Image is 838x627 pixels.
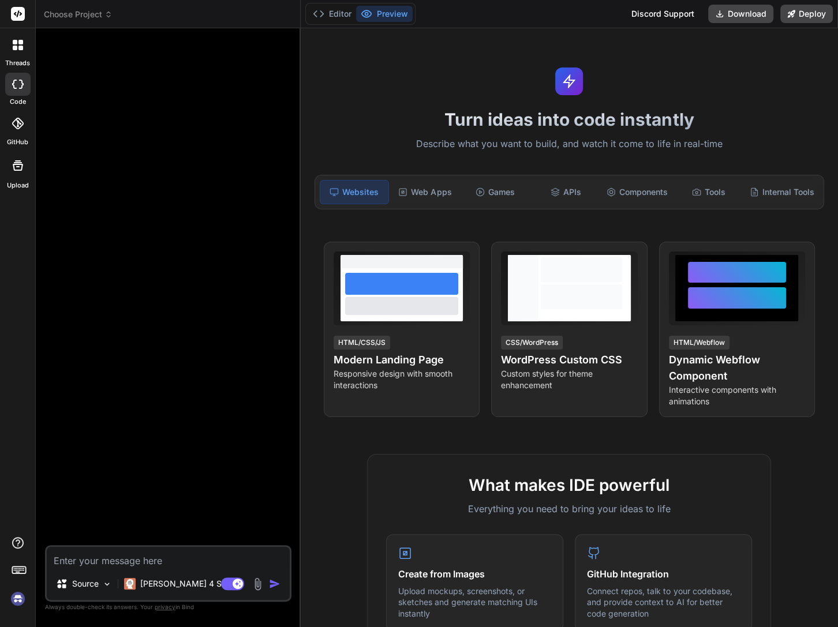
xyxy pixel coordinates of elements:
h2: What makes IDE powerful [386,473,752,497]
div: Discord Support [624,5,701,23]
p: Describe what you want to build, and watch it come to life in real-time [308,137,831,152]
p: Interactive components with animations [669,384,805,407]
img: icon [269,578,280,590]
p: [PERSON_NAME] 4 S.. [140,578,226,590]
h4: GitHub Integration [587,567,740,581]
label: Upload [7,181,29,190]
img: signin [8,589,28,609]
div: APIs [532,180,600,204]
p: Source [72,578,99,590]
span: privacy [155,603,175,610]
div: Websites [320,180,389,204]
p: Responsive design with smooth interactions [334,368,470,391]
span: Choose Project [44,9,113,20]
p: Everything you need to bring your ideas to life [386,502,752,516]
button: Editor [308,6,356,22]
div: Components [602,180,672,204]
p: Custom styles for theme enhancement [501,368,637,391]
label: GitHub [7,137,28,147]
div: CSS/WordPress [501,336,563,350]
h1: Turn ideas into code instantly [308,109,831,130]
div: Tools [675,180,743,204]
h4: Modern Landing Page [334,352,470,368]
div: Games [461,180,529,204]
div: HTML/CSS/JS [334,336,390,350]
p: Connect repos, talk to your codebase, and provide context to AI for better code generation [587,585,740,620]
h4: Dynamic Webflow Component [669,352,805,384]
button: Preview [356,6,413,22]
img: Pick Models [102,579,112,589]
h4: WordPress Custom CSS [501,352,637,368]
h4: Create from Images [398,567,551,581]
img: Claude 4 Sonnet [124,578,136,590]
img: attachment [251,577,264,591]
p: Upload mockups, screenshots, or sketches and generate matching UIs instantly [398,585,551,620]
div: Web Apps [391,180,459,204]
label: threads [5,58,30,68]
div: HTML/Webflow [669,336,729,350]
button: Deploy [780,5,833,23]
label: code [10,97,26,107]
p: Always double-check its answers. Your in Bind [45,602,291,613]
button: Download [708,5,773,23]
div: Internal Tools [745,180,819,204]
